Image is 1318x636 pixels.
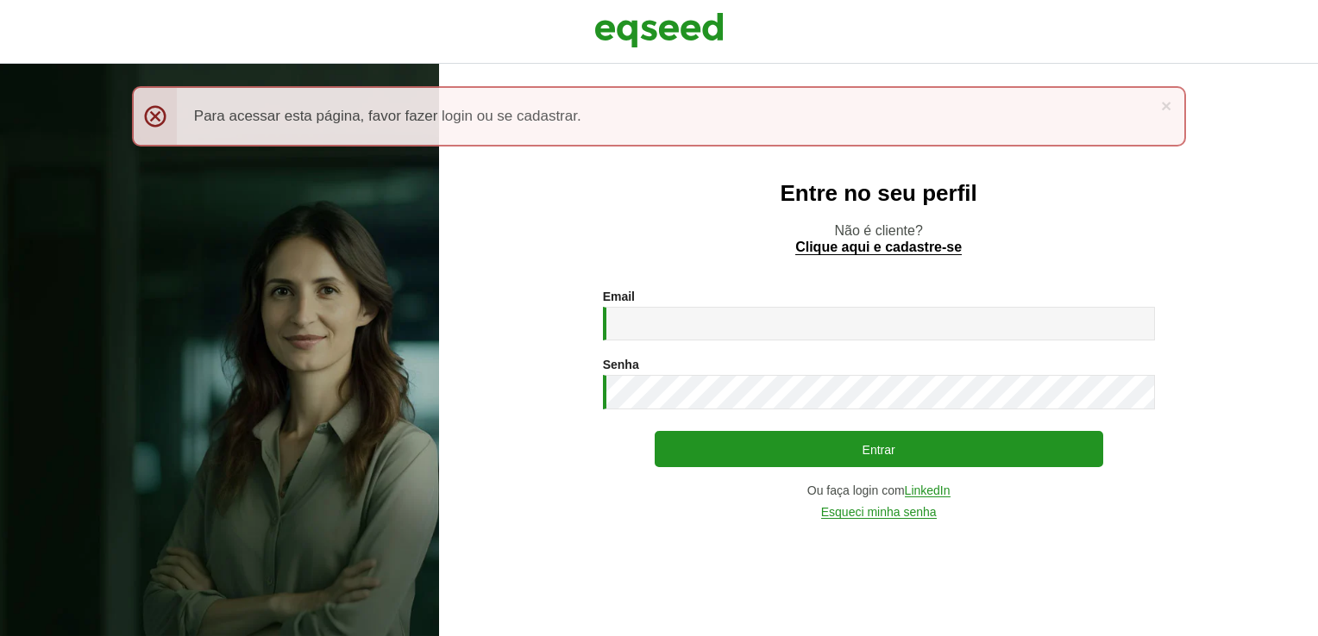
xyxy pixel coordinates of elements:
a: × [1161,97,1171,115]
p: Não é cliente? [474,222,1283,255]
h2: Entre no seu perfil [474,181,1283,206]
a: Esqueci minha senha [821,506,937,519]
label: Senha [603,359,639,371]
button: Entrar [655,431,1103,467]
label: Email [603,290,635,302]
div: Para acessar esta página, favor fazer login ou se cadastrar. [132,86,1186,147]
img: EqSeed Logo [594,9,724,52]
a: Clique aqui e cadastre-se [795,240,962,255]
a: LinkedIn [905,484,951,497]
div: Ou faça login com [603,484,1155,497]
